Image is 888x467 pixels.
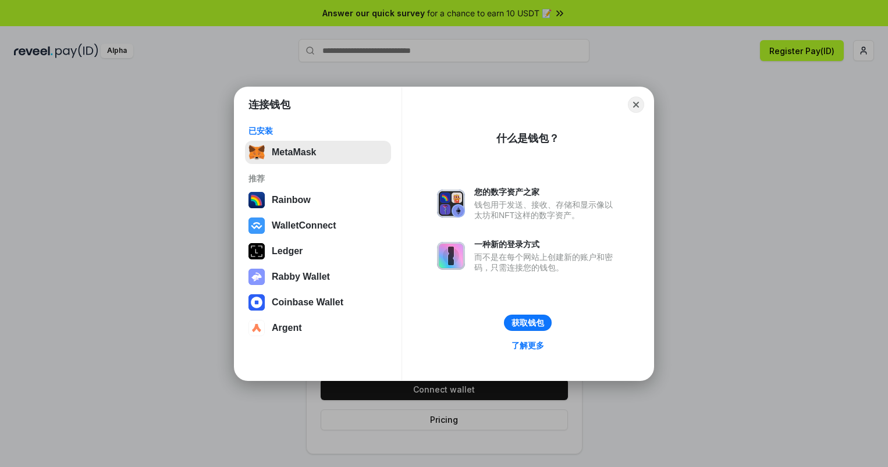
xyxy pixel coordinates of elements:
div: 钱包用于发送、接收、存储和显示像以太坊和NFT这样的数字资产。 [474,199,619,220]
div: Rainbow [272,195,311,205]
button: Ledger [245,240,391,263]
div: 获取钱包 [512,318,544,328]
button: Coinbase Wallet [245,291,391,314]
button: 获取钱包 [504,315,552,331]
img: svg+xml,%3Csvg%20width%3D%2228%22%20height%3D%2228%22%20viewBox%3D%220%200%2028%2028%22%20fill%3D... [248,294,265,311]
button: Close [628,97,644,113]
div: Ledger [272,246,303,256]
div: 已安装 [248,126,388,136]
div: 您的数字资产之家 [474,187,619,197]
a: 了解更多 [505,338,551,353]
img: svg+xml,%3Csvg%20xmlns%3D%22http%3A%2F%2Fwww.w3.org%2F2000%2Fsvg%22%20fill%3D%22none%22%20viewBox... [437,242,465,270]
button: Rabby Wallet [245,265,391,288]
img: svg+xml,%3Csvg%20fill%3D%22none%22%20height%3D%2233%22%20viewBox%3D%220%200%2035%2033%22%20width%... [248,144,265,161]
button: WalletConnect [245,214,391,237]
div: 推荐 [248,173,388,184]
div: 而不是在每个网站上创建新的账户和密码，只需连接您的钱包。 [474,252,619,273]
div: Rabby Wallet [272,272,330,282]
div: MetaMask [272,147,316,158]
img: svg+xml,%3Csvg%20xmlns%3D%22http%3A%2F%2Fwww.w3.org%2F2000%2Fsvg%22%20fill%3D%22none%22%20viewBox... [437,190,465,218]
h1: 连接钱包 [248,98,290,112]
button: Argent [245,316,391,340]
button: Rainbow [245,188,391,212]
div: Coinbase Wallet [272,297,343,308]
img: svg+xml,%3Csvg%20width%3D%2228%22%20height%3D%2228%22%20viewBox%3D%220%200%2028%2028%22%20fill%3D... [248,320,265,336]
button: MetaMask [245,141,391,164]
div: 一种新的登录方式 [474,239,619,249]
img: svg+xml,%3Csvg%20width%3D%2228%22%20height%3D%2228%22%20viewBox%3D%220%200%2028%2028%22%20fill%3D... [248,218,265,234]
img: svg+xml,%3Csvg%20xmlns%3D%22http%3A%2F%2Fwww.w3.org%2F2000%2Fsvg%22%20width%3D%2228%22%20height%3... [248,243,265,259]
div: 什么是钱包？ [496,131,559,145]
div: Argent [272,323,302,333]
div: 了解更多 [512,340,544,351]
img: svg+xml,%3Csvg%20xmlns%3D%22http%3A%2F%2Fwww.w3.org%2F2000%2Fsvg%22%20fill%3D%22none%22%20viewBox... [248,269,265,285]
img: svg+xml,%3Csvg%20width%3D%22120%22%20height%3D%22120%22%20viewBox%3D%220%200%20120%20120%22%20fil... [248,192,265,208]
div: WalletConnect [272,220,336,231]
